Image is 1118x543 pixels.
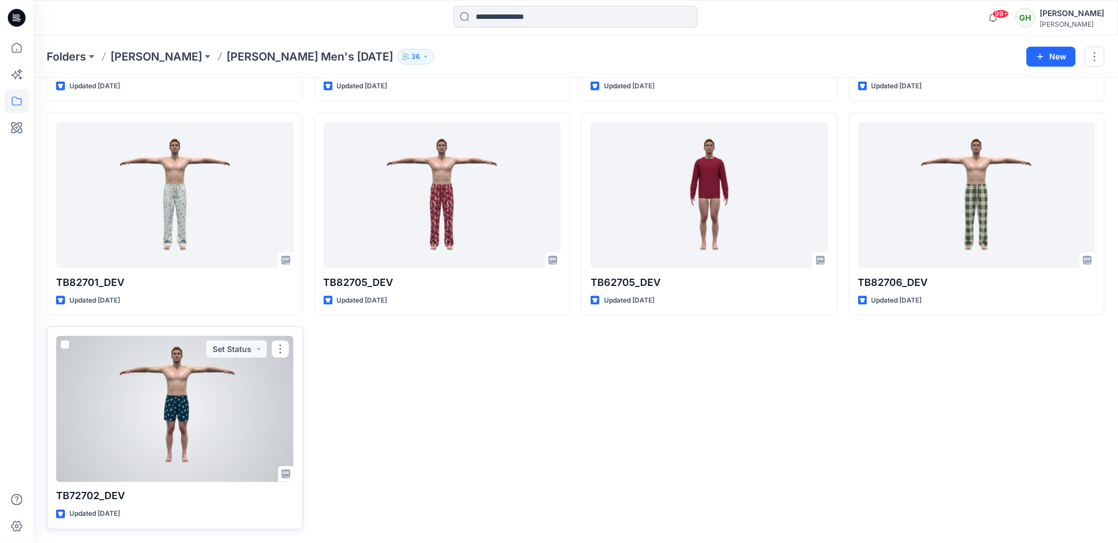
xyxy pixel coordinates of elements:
a: [PERSON_NAME] [110,49,202,64]
a: TB82705_DEV [324,122,561,268]
p: TB72702_DEV [56,489,294,504]
p: Updated [DATE] [604,81,654,92]
p: TB82705_DEV [324,275,561,290]
a: TB72702_DEV [56,336,294,482]
p: Updated [DATE] [337,81,387,92]
p: TB82706_DEV [858,275,1096,290]
p: Updated [DATE] [69,295,120,306]
p: Updated [DATE] [872,295,922,306]
span: 99+ [993,9,1009,18]
p: TB62705_DEV [591,275,828,290]
a: TB82706_DEV [858,122,1096,268]
div: [PERSON_NAME] [1040,7,1104,20]
p: Updated [DATE] [69,509,120,520]
div: GH [1015,8,1035,28]
p: TB82701_DEV [56,275,294,290]
a: TB82701_DEV [56,122,294,268]
button: 36 [397,49,434,64]
a: TB62705_DEV [591,122,828,268]
p: Updated [DATE] [872,81,922,92]
p: Updated [DATE] [69,81,120,92]
p: Updated [DATE] [604,295,654,306]
a: Folders [47,49,86,64]
button: New [1026,47,1076,67]
p: [PERSON_NAME] Men's [DATE] [226,49,393,64]
div: [PERSON_NAME] [1040,20,1104,28]
p: Updated [DATE] [337,295,387,306]
p: 36 [411,51,420,63]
